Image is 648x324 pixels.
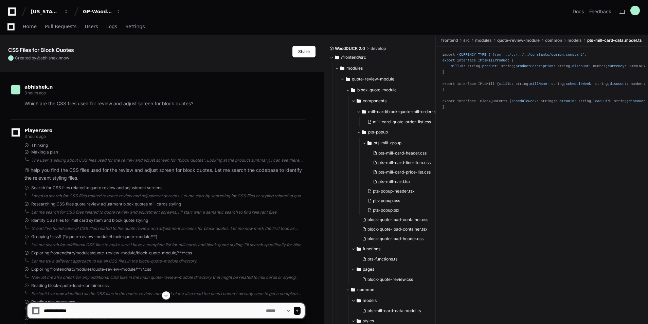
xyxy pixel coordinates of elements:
[31,8,60,15] div: [US_STATE] Pacific
[368,109,448,114] span: mill-card/block-quote-mill-order-section
[23,19,37,35] a: Home
[15,55,69,61] span: Created by
[23,24,37,29] span: Home
[31,158,305,163] div: The user is asking about CSS files used for the review and adjust screen for "block quotes". Look...
[359,224,444,234] button: block-quote-load-container.tsx
[378,150,427,156] span: pts-mill-card-header.css
[443,53,587,68] span: CURRENCY_TYPE } from '../../../../constants/common.constant'; export interface IPtsMillProduct { ...
[365,196,444,205] button: pts-popup.css
[85,19,98,35] a: Users
[351,95,448,106] button: components
[359,234,444,244] button: block-quote-load-header.css
[587,38,642,43] span: pts-mill-card-data.model.ts
[31,149,58,155] span: Making a plan
[363,246,380,252] span: functions
[125,24,145,29] span: Settings
[370,158,444,167] button: pts-mill-card-line-item.css
[378,169,431,175] span: pts-mill-card-price-list.css
[31,193,305,199] div: I need to search for CSS files related to quote review and adjustment screens. Let me start by se...
[351,264,448,275] button: pages
[83,8,112,15] div: GP-WoodDuck 2.0
[24,128,52,132] span: PlayerZero
[573,8,584,15] a: Docs
[363,98,386,104] span: components
[365,117,444,127] button: mill-card-quote-order-list.css
[555,99,574,103] span: quoteUuid
[545,38,562,43] span: common
[373,188,415,194] span: pts-popup-header.tsx
[359,215,444,224] button: block-quote-load-container.css
[106,19,117,35] a: Logs
[31,201,181,207] span: Researching CSS files quote review adjustment block quotes mill cards styling
[351,86,355,94] svg: Directory
[24,100,305,108] p: Which are the CSS files used for review and adjust screen for block quotes?
[365,205,444,215] button: pts-popup.tsx
[335,46,365,51] span: WoodDUCK 2.0
[593,99,610,103] span: loadUuid
[482,64,497,68] span: product
[365,186,444,196] button: pts-popup-header.tsx
[24,90,46,95] span: 3 hours ago
[61,55,69,60] span: now
[31,283,109,288] span: Reading block-quote-load-container.css
[357,97,361,105] svg: Directory
[367,227,428,232] span: block-quote-load-container.tsx
[341,55,366,60] span: /frontend/src
[362,138,448,148] button: pts-mill-group
[106,24,117,29] span: Logs
[568,38,582,43] span: models
[370,167,444,177] button: pts-mill-card-price-list.css
[24,84,53,90] span: abhishek.n
[346,284,447,295] button: common
[340,74,442,85] button: quote-review-module
[378,179,411,184] span: pts-mill-card.tsx
[566,82,591,86] span: scheduleWeek
[45,24,76,29] span: Pull Requests
[329,52,431,63] button: /frontend/src
[359,275,444,284] button: block-quote-review.css
[572,64,589,68] span: discount
[335,53,339,61] svg: Directory
[346,85,447,95] button: block-quote-module
[31,250,192,256] span: Exploring frontend/src/modules/quote-review-module/block-quote-module/**/*.css
[362,128,366,136] svg: Directory
[367,236,424,241] span: block-quote-load-header.css
[85,24,98,29] span: Users
[530,82,547,86] span: millName
[352,76,394,82] span: quote-review-module
[36,55,40,60] span: @
[367,217,428,222] span: block-quote-load-container.css
[357,265,361,273] svg: Directory
[24,134,46,139] span: 3 hours ago
[373,119,431,125] span: mill-card-quote-order-list.css
[511,99,537,103] span: scheduleWeek
[363,267,374,272] span: pages
[31,218,148,223] span: Identify CSS files for mill card system and block quote styling
[8,47,74,53] app-text-character-animate: CSS Files for Block Quotes
[357,287,374,292] span: common
[370,148,444,158] button: pts-mill-card-header.css
[346,75,350,83] svg: Directory
[357,106,448,117] button: mill-card/block-quote-mill-order-section
[31,210,305,215] div: Let me search for CSS files related to quote review and adjustment screens. I'll start with a sem...
[441,38,458,43] span: frontend
[367,256,397,262] span: pts-functions.ts
[31,242,305,248] div: Let me search for additional CSS files to make sure I have a complete list for mill cards and blo...
[125,19,145,35] a: Settings
[499,82,511,86] span: millId
[589,8,611,15] button: Feedback
[608,64,624,68] span: currency
[610,82,627,86] span: discount
[359,254,444,264] button: pts-functions.ts
[629,99,645,103] span: discount
[367,277,413,282] span: block-quote-review.css
[31,185,162,191] span: Search for CSS files related to quote review and adjustment screens
[340,64,344,72] svg: Directory
[443,52,641,110] div: import { : string; : string; : string; : number; : CURRENCY_TYPE; } export interface IPtsMill { :...
[516,64,553,68] span: productDescription
[351,286,355,294] svg: Directory
[371,46,386,51] span: develop
[31,234,157,239] span: Grepping \.css$ (*/quote-review-module/block-quote-module/**)
[80,5,124,18] button: GP-WoodDuck 2.0
[373,208,399,213] span: pts-popup.tsx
